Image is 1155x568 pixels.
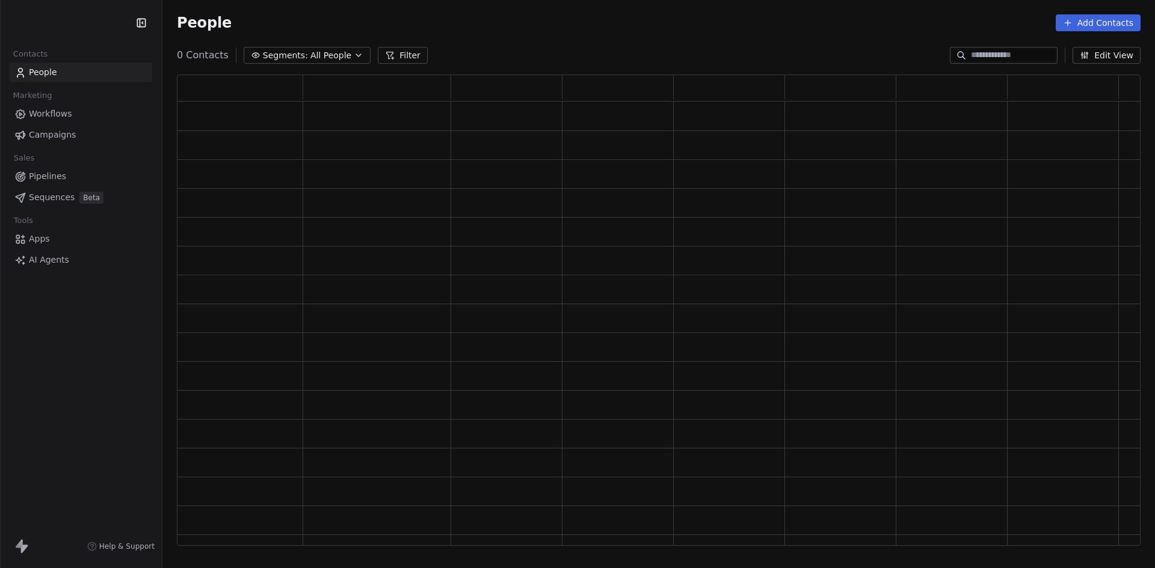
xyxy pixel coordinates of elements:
a: Help & Support [87,542,155,551]
button: Filter [378,47,428,64]
a: Apps [10,229,152,249]
span: Apps [29,233,50,245]
span: Sales [8,149,40,167]
button: Edit View [1073,47,1141,64]
a: Campaigns [10,125,152,145]
span: Tools [8,212,38,230]
a: AI Agents [10,250,152,270]
span: Beta [79,192,103,204]
span: 0 Contacts [177,48,229,63]
span: Help & Support [99,542,155,551]
span: Contacts [8,45,53,63]
a: People [10,63,152,82]
span: Pipelines [29,170,66,183]
a: SequencesBeta [10,188,152,207]
span: People [177,14,232,32]
span: Workflows [29,108,72,120]
span: Marketing [8,87,57,105]
a: Workflows [10,104,152,124]
a: Pipelines [10,166,152,186]
span: Sequences [29,191,75,204]
span: People [29,66,57,79]
span: Campaigns [29,129,76,141]
button: Add Contacts [1056,14,1141,31]
span: Segments: [263,49,308,62]
span: AI Agents [29,254,69,266]
span: All People [310,49,351,62]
